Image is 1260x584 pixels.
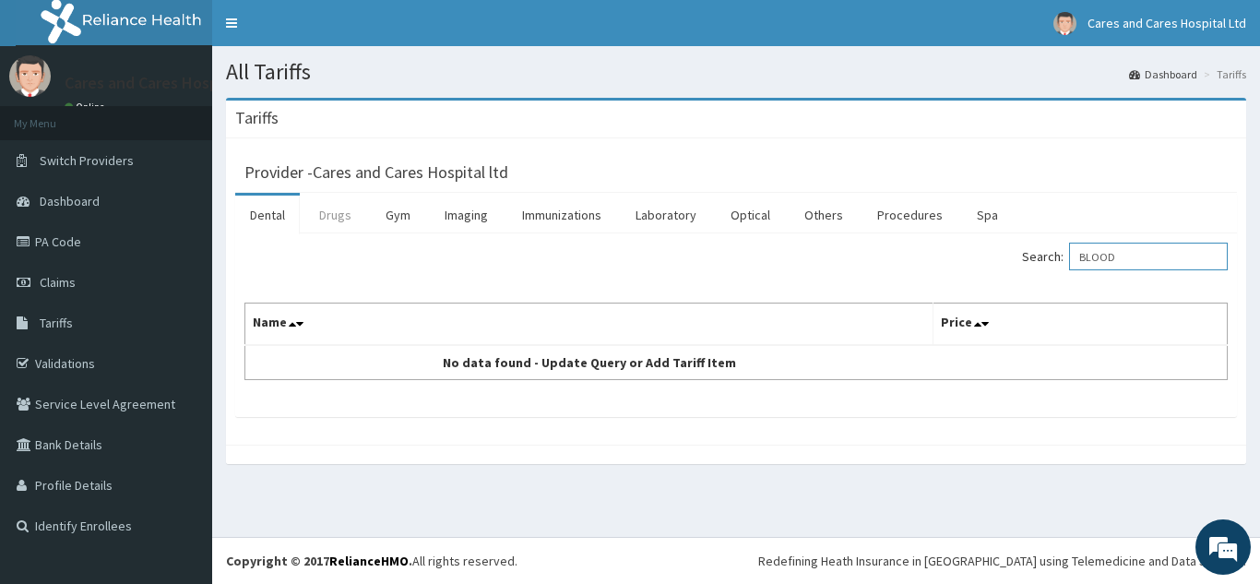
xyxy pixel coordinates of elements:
[96,103,310,127] div: Chat with us now
[235,110,279,126] h3: Tariffs
[1069,243,1228,270] input: Search:
[245,304,933,346] th: Name
[235,196,300,234] a: Dental
[507,196,616,234] a: Immunizations
[933,304,1228,346] th: Price
[1129,66,1197,82] a: Dashboard
[1053,12,1076,35] img: User Image
[40,315,73,331] span: Tariffs
[790,196,858,234] a: Others
[716,196,785,234] a: Optical
[430,196,503,234] a: Imaging
[621,196,711,234] a: Laboratory
[65,75,271,91] p: Cares and Cares Hospital Ltd
[9,55,51,97] img: User Image
[962,196,1013,234] a: Spa
[862,196,957,234] a: Procedures
[1022,243,1228,270] label: Search:
[758,552,1246,570] div: Redefining Heath Insurance in [GEOGRAPHIC_DATA] using Telemedicine and Data Science!
[303,9,347,54] div: Minimize live chat window
[212,537,1260,584] footer: All rights reserved.
[329,553,409,569] a: RelianceHMO
[40,274,76,291] span: Claims
[1199,66,1246,82] li: Tariffs
[226,60,1246,84] h1: All Tariffs
[304,196,366,234] a: Drugs
[245,345,933,380] td: No data found - Update Query or Add Tariff Item
[9,388,351,453] textarea: Type your message and hit 'Enter'
[371,196,425,234] a: Gym
[40,152,134,169] span: Switch Providers
[226,553,412,569] strong: Copyright © 2017 .
[34,92,75,138] img: d_794563401_company_1708531726252_794563401
[65,101,109,113] a: Online
[40,193,100,209] span: Dashboard
[1088,15,1246,31] span: Cares and Cares Hospital Ltd
[107,174,255,361] span: We're online!
[244,164,508,181] h3: Provider - Cares and Cares Hospital ltd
